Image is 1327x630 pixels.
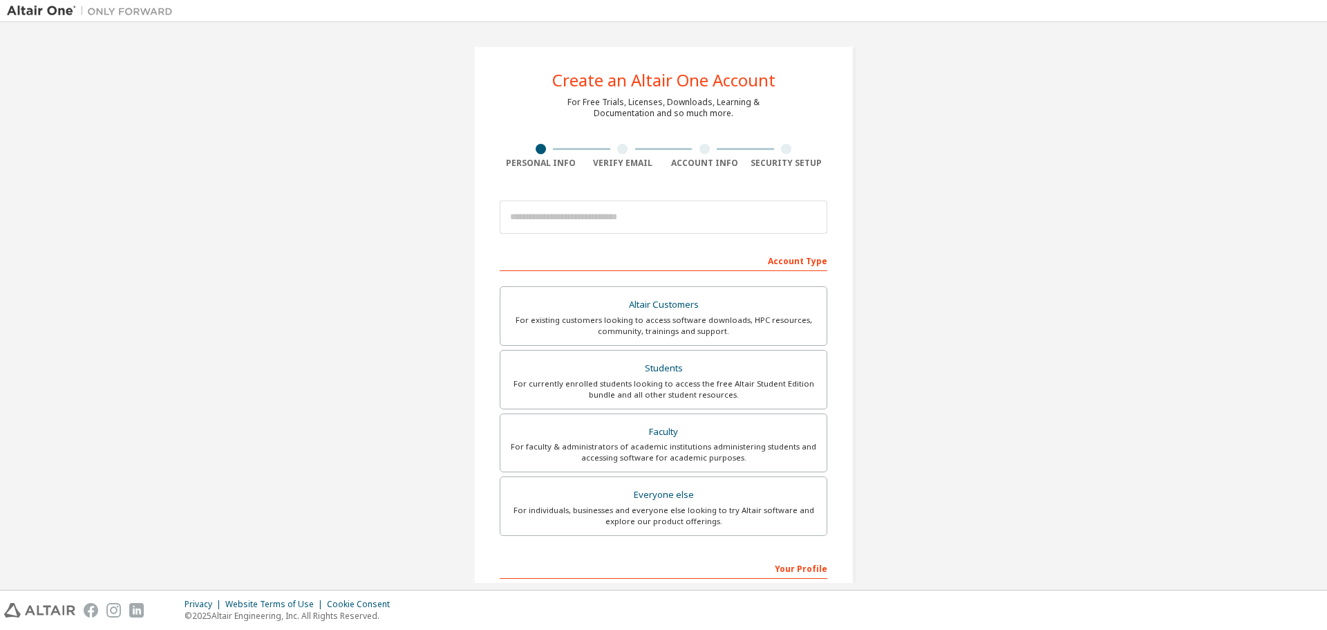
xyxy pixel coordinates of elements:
div: Everyone else [509,485,818,505]
div: Faculty [509,423,818,442]
img: Altair One [7,4,180,18]
div: Your Profile [500,557,827,579]
img: instagram.svg [106,603,121,618]
img: facebook.svg [84,603,98,618]
div: For faculty & administrators of academic institutions administering students and accessing softwa... [509,441,818,463]
div: Account Type [500,249,827,271]
div: For currently enrolled students looking to access the free Altair Student Edition bundle and all ... [509,378,818,400]
div: Personal Info [500,158,582,169]
p: © 2025 Altair Engineering, Inc. All Rights Reserved. [185,610,398,622]
img: altair_logo.svg [4,603,75,618]
div: Create an Altair One Account [552,72,775,89]
div: For existing customers looking to access software downloads, HPC resources, community, trainings ... [509,315,818,337]
div: Privacy [185,599,225,610]
div: Account Info [663,158,746,169]
div: Verify Email [582,158,664,169]
div: Security Setup [746,158,828,169]
div: Website Terms of Use [225,599,327,610]
div: For individuals, businesses and everyone else looking to try Altair software and explore our prod... [509,505,818,527]
div: Altair Customers [509,295,818,315]
img: linkedin.svg [129,603,144,618]
div: Cookie Consent [327,599,398,610]
div: Students [509,359,818,378]
div: For Free Trials, Licenses, Downloads, Learning & Documentation and so much more. [567,97,760,119]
